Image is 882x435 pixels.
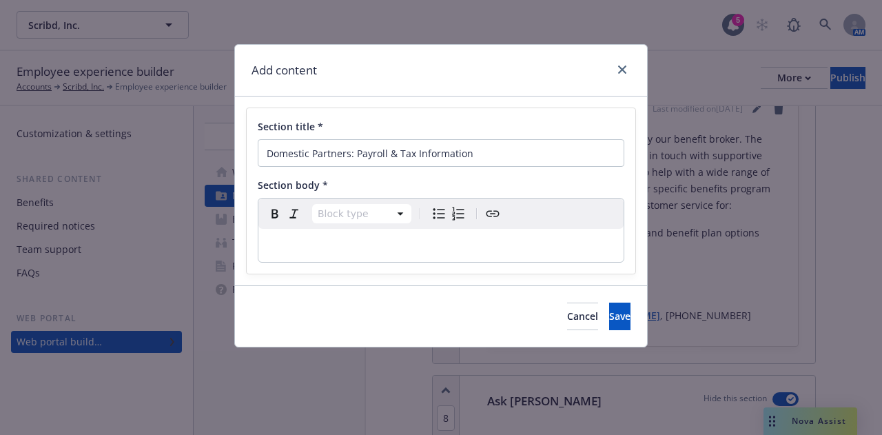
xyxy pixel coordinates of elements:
input: Add title here [258,139,624,167]
span: Section body * [258,179,328,192]
button: Save [609,303,630,330]
span: Save [609,310,630,323]
button: Bulleted list [429,204,449,223]
a: close [614,61,630,78]
button: Block type [312,204,411,223]
button: Create link [483,204,502,223]
h1: Add content [252,61,317,79]
button: Italic [285,204,304,223]
button: Numbered list [449,204,468,223]
div: editable markdown [258,229,624,262]
button: Bold [265,204,285,223]
span: Cancel [567,310,598,323]
span: Section title * [258,120,323,133]
div: toggle group [429,204,468,223]
button: Cancel [567,303,598,330]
